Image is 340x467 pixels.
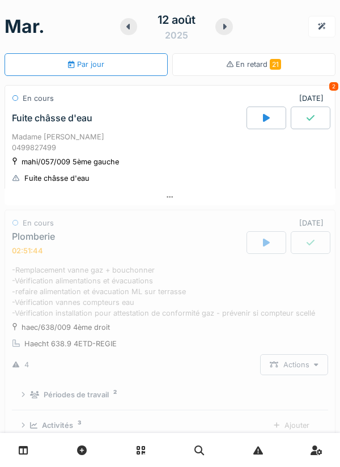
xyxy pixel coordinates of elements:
[24,359,29,370] div: 4
[5,16,45,37] h1: mar.
[260,354,328,375] div: Actions
[23,218,54,228] div: En cours
[299,93,328,104] div: [DATE]
[299,218,328,228] div: [DATE]
[270,59,281,70] span: 21
[44,389,109,400] div: Périodes de travail
[68,59,104,70] div: Par jour
[12,131,328,153] div: Madame [PERSON_NAME] 0499827499
[165,28,188,42] div: 2025
[158,11,195,28] div: 12 août
[23,93,54,104] div: En cours
[12,231,55,242] div: Plomberie
[16,415,324,436] summary: Activités3Ajouter
[12,113,92,124] div: Fuite châsse d'eau
[12,247,43,255] div: 02:51:44
[236,60,281,69] span: En retard
[42,420,73,431] div: Activités
[22,156,119,167] div: mahi/057/009 5ème gauche
[24,173,90,184] div: Fuite châsse d'eau
[22,321,110,332] div: haec/638/009 4ème droit
[264,415,319,436] div: Ajouter
[16,384,324,405] summary: Périodes de travail2
[12,264,328,319] div: -Remplacement vanne gaz + bouchonner -Vérification alimentations et évacuations -refaire alimenta...
[329,82,338,91] div: 2
[24,338,117,349] div: Haecht 638.9 4ETD-REGIE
